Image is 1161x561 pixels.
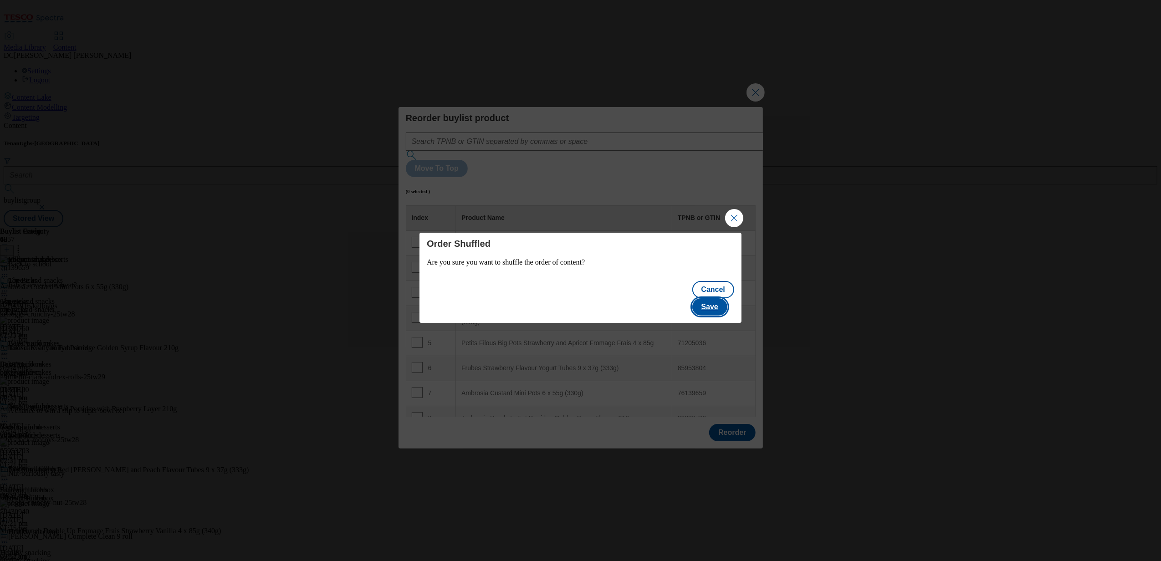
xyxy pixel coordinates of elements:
button: Cancel [692,281,734,298]
p: Are you sure you want to shuffle the order of content? [427,258,734,266]
div: Modal [419,233,742,323]
h4: Order Shuffled [427,238,734,249]
button: Close Modal [725,209,743,227]
button: Save [692,298,727,316]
